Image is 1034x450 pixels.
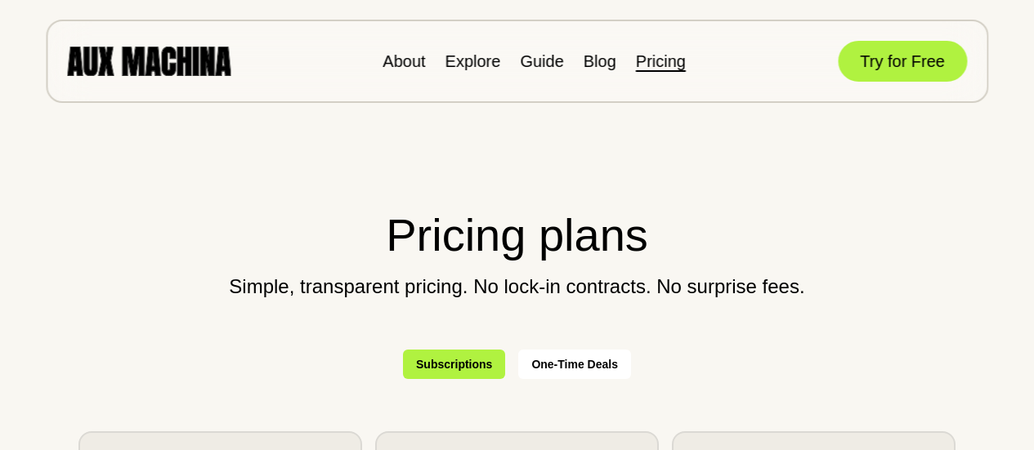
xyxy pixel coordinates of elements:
[78,201,956,270] h2: Pricing plans
[584,52,616,70] a: Blog
[383,52,425,70] a: About
[636,52,686,70] a: Pricing
[403,350,505,379] button: Subscriptions
[518,350,631,379] button: One-Time Deals
[78,276,956,297] p: Simple, transparent pricing. No lock-in contracts. No surprise fees.
[838,41,967,82] button: Try for Free
[67,47,231,75] img: AUX MACHINA
[520,52,563,70] a: Guide
[445,52,501,70] a: Explore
